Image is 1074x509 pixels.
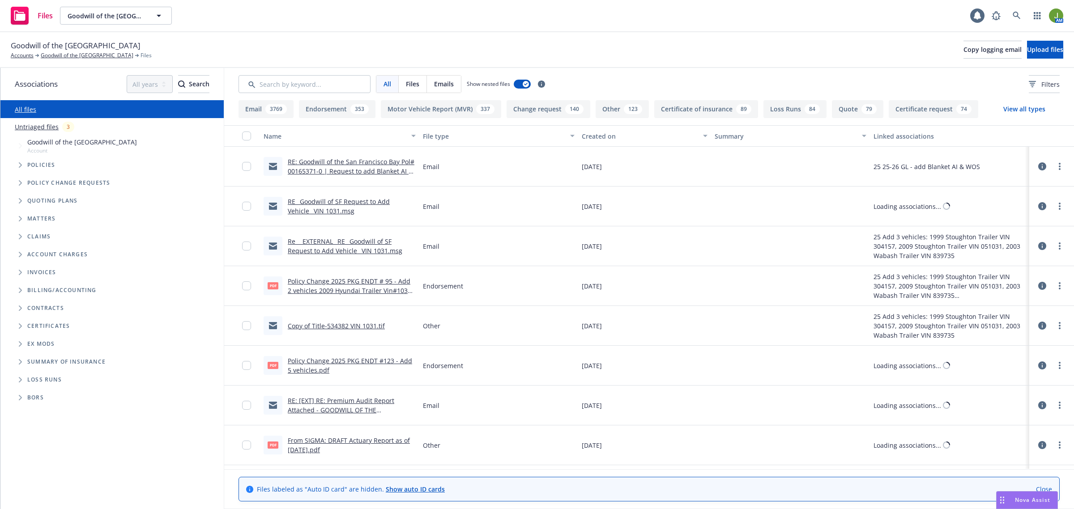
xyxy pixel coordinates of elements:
span: [DATE] [582,441,602,450]
span: Show nested files [467,80,510,88]
input: Toggle Row Selected [242,202,251,211]
span: Certificates [27,323,70,329]
div: Drag to move [997,492,1008,509]
div: Summary [715,131,857,141]
button: Certificate request [889,100,978,118]
a: Close [1036,484,1052,494]
input: Toggle Row Selected [242,401,251,410]
span: Files [38,12,53,19]
a: Goodwill of the [GEOGRAPHIC_DATA] [41,51,133,59]
span: [DATE] [582,281,602,291]
svg: Search [178,81,185,88]
button: Created on [578,125,711,147]
div: File type [423,131,565,141]
a: Files [7,3,56,28]
div: 25 Add 3 vehicles: 1999 Stoughton Trailer VIN 304157, 2009 Stoughton Trailer VIN 051031, 2003 Wab... [874,232,1026,260]
span: Invoices [27,270,56,275]
button: Email [239,100,294,118]
button: SearchSearch [178,75,209,93]
button: Loss Runs [763,100,827,118]
span: Files [141,51,152,59]
div: Search [178,76,209,93]
button: Filters [1029,75,1060,93]
span: Other [423,321,440,331]
div: Folder Tree Example [0,281,224,407]
span: Contracts [27,305,64,311]
span: BORs [27,395,44,400]
a: Show auto ID cards [386,485,445,493]
div: 79 [861,104,877,114]
span: Copy logging email [963,45,1022,54]
span: pdf [268,441,278,448]
span: Account [27,147,137,154]
button: Endorsement [299,100,375,118]
span: Upload files [1027,45,1063,54]
a: Policy Change 2025 PKG ENDT # 95 - Add 2 vehicles 2009 Hyundai Trailer Vin#1031 and 2003 Wabash N... [288,277,411,314]
span: [DATE] [582,361,602,370]
div: 3 [62,122,74,132]
span: Endorsement [423,361,463,370]
div: 123 [624,104,642,114]
a: RE: Goodwill of the San Francisco Bay Pol# 00165371-0 | Request to add Blanket AI & Blanket WOS [288,157,414,185]
span: [DATE] [582,321,602,331]
div: 25 Add 3 vehicles: 1999 Stoughton Trailer VIN 304157, 2009 Stoughton Trailer VIN 051031, 2003 Wab... [874,312,1026,340]
div: Tree Example [0,136,224,281]
button: View all types [989,100,1060,118]
span: Quoting plans [27,198,78,204]
img: photo [1049,8,1063,23]
span: Matters [27,216,55,221]
div: Loading associations... [874,361,941,370]
a: RE: [EXT] RE: Premium Audit Report Attached - GOODWILL OF THE [GEOGRAPHIC_DATA] - SP 4067004 | [D... [288,396,396,433]
span: Policy change requests [27,180,110,186]
a: Copy of Title-534382 VIN 1031.tif [288,322,385,330]
a: more [1054,320,1065,331]
button: Nova Assist [996,491,1058,509]
button: Upload files [1027,41,1063,59]
span: Filters [1029,80,1060,89]
a: more [1054,360,1065,371]
div: 89 [736,104,751,114]
a: Re_ _EXTERNAL_ RE_ Goodwill of SF Request to Add Vehicle_ VIN 1031.msg [288,237,402,255]
div: 3769 [265,104,287,114]
button: Goodwill of the [GEOGRAPHIC_DATA] [60,7,172,25]
span: Account charges [27,252,88,257]
button: File type [419,125,579,147]
span: Files [406,79,419,89]
button: Linked associations [870,125,1029,147]
span: pdf [268,362,278,369]
span: Other [423,441,440,450]
span: All [384,79,391,89]
button: Summary [711,125,870,147]
button: Other [596,100,649,118]
span: Associations [15,78,58,90]
a: more [1054,241,1065,251]
span: Nova Assist [1015,496,1050,504]
a: more [1054,400,1065,411]
a: Switch app [1028,7,1046,25]
input: Toggle Row Selected [242,162,251,171]
span: Email [423,202,439,211]
span: [DATE] [582,162,602,171]
span: Goodwill of the [GEOGRAPHIC_DATA] [27,137,137,147]
div: 337 [476,104,494,114]
div: Loading associations... [874,441,941,450]
input: Toggle Row Selected [242,242,251,250]
a: more [1054,201,1065,212]
span: pdf [268,282,278,289]
input: Toggle Row Selected [242,281,251,290]
div: 25 25-26 GL - add Blanket AI & WOS [874,162,980,171]
input: Toggle Row Selected [242,321,251,330]
span: Goodwill of the [GEOGRAPHIC_DATA] [11,40,141,51]
input: Toggle Row Selected [242,441,251,450]
div: 74 [956,104,972,114]
div: 84 [805,104,820,114]
div: Linked associations [874,131,1026,141]
a: Untriaged files [15,122,59,131]
button: Certificate of insurance [654,100,758,118]
a: more [1054,280,1065,291]
div: Loading associations... [874,401,941,410]
span: Filters [1041,80,1060,89]
span: Email [423,162,439,171]
div: 25 Add 3 vehicles: 1999 Stoughton Trailer VIN 304157, 2009 Stoughton Trailer VIN 051031, 2003 Wab... [874,272,1026,300]
span: Billing/Accounting [27,288,97,293]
